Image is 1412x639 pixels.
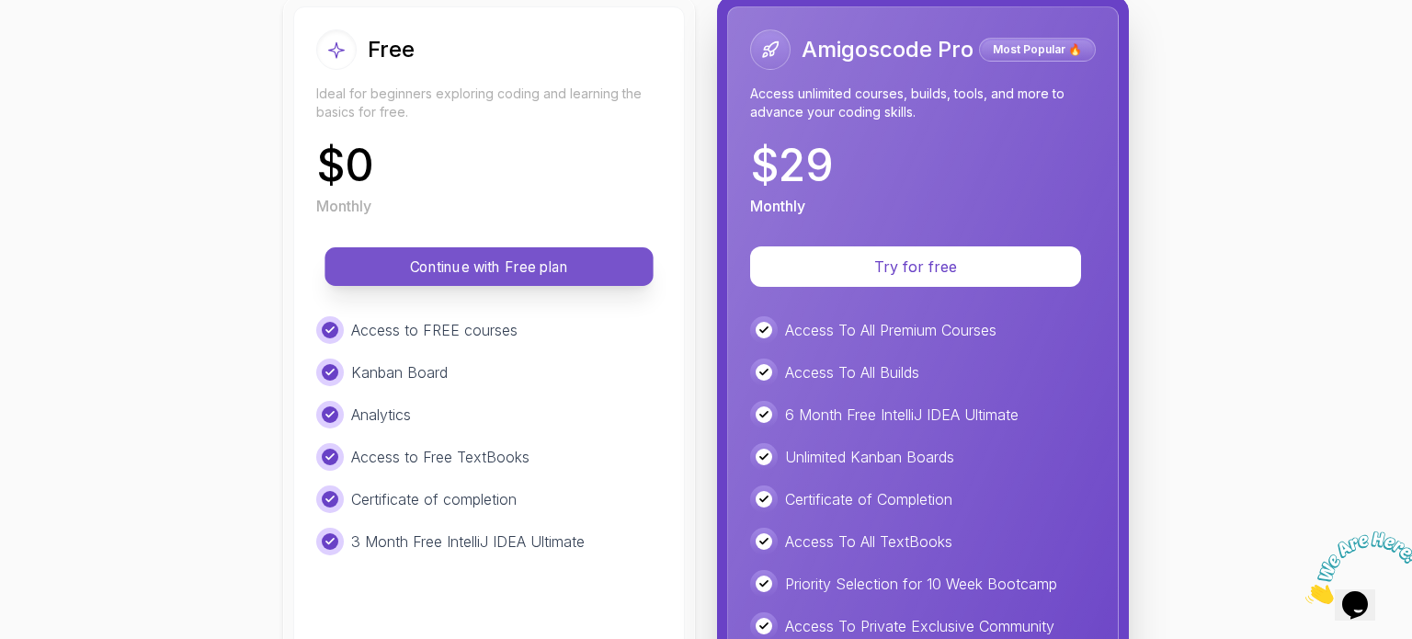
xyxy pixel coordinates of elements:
[785,488,952,510] p: Certificate of Completion
[316,85,662,121] p: Ideal for beginners exploring coding and learning the basics for free.
[750,246,1081,287] button: Try for free
[351,531,585,553] p: 3 Month Free IntelliJ IDEA Ultimate
[368,35,415,64] h2: Free
[750,143,834,188] p: $ 29
[351,319,518,341] p: Access to FREE courses
[785,446,954,468] p: Unlimited Kanban Boards
[346,257,632,278] p: Continue with Free plan
[351,488,517,510] p: Certificate of completion
[351,361,448,383] p: Kanban Board
[316,143,374,188] p: $ 0
[7,7,121,80] img: Chat attention grabber
[772,256,1059,278] p: Try for free
[785,531,952,553] p: Access To All TextBooks
[750,195,805,217] p: Monthly
[750,85,1096,121] p: Access unlimited courses, builds, tools, and more to advance your coding skills.
[802,35,974,64] h2: Amigoscode Pro
[785,615,1054,637] p: Access To Private Exclusive Community
[785,573,1057,595] p: Priority Selection for 10 Week Bootcamp
[316,195,371,217] p: Monthly
[785,361,919,383] p: Access To All Builds
[1298,524,1412,611] iframe: chat widget
[785,404,1019,426] p: 6 Month Free IntelliJ IDEA Ultimate
[351,404,411,426] p: Analytics
[325,247,653,286] button: Continue with Free plan
[351,446,529,468] p: Access to Free TextBooks
[982,40,1093,59] p: Most Popular 🔥
[785,319,996,341] p: Access To All Premium Courses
